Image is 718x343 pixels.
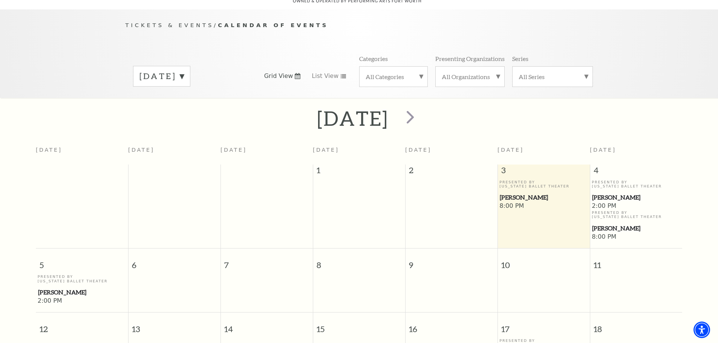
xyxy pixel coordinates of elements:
[317,106,388,130] h2: [DATE]
[590,313,683,338] span: 18
[129,313,220,338] span: 13
[499,180,588,189] p: Presented By [US_STATE] Ballet Theater
[38,274,126,283] p: Presented By [US_STATE] Ballet Theater
[36,142,128,165] th: [DATE]
[442,73,498,81] label: All Organizations
[498,248,590,274] span: 10
[221,313,313,338] span: 14
[139,70,184,82] label: [DATE]
[38,297,126,305] span: 2:00 PM
[590,147,616,153] span: [DATE]
[221,248,313,274] span: 7
[220,142,313,165] th: [DATE]
[406,248,498,274] span: 9
[498,165,590,180] span: 3
[312,72,338,80] span: List View
[592,224,680,233] span: [PERSON_NAME]
[38,288,126,297] span: [PERSON_NAME]
[313,165,405,180] span: 1
[512,55,528,63] p: Series
[128,142,220,165] th: [DATE]
[435,55,505,63] p: Presenting Organizations
[590,248,683,274] span: 11
[126,21,593,30] p: /
[406,165,498,180] span: 2
[592,233,680,241] span: 8:00 PM
[592,210,680,219] p: Presented By [US_STATE] Ballet Theater
[406,313,498,338] span: 16
[36,313,128,338] span: 12
[592,180,680,189] p: Presented By [US_STATE] Ballet Theater
[218,22,328,28] span: Calendar of Events
[36,248,128,274] span: 5
[313,248,405,274] span: 8
[126,22,214,28] span: Tickets & Events
[592,193,680,202] span: [PERSON_NAME]
[498,147,524,153] span: [DATE]
[500,193,588,202] span: [PERSON_NAME]
[590,165,683,180] span: 4
[519,73,586,81] label: All Series
[498,313,590,338] span: 17
[313,313,405,338] span: 15
[499,202,588,210] span: 8:00 PM
[694,322,710,338] div: Accessibility Menu
[359,55,388,63] p: Categories
[405,147,432,153] span: [DATE]
[395,105,423,132] button: next
[592,202,680,210] span: 2:00 PM
[129,248,220,274] span: 6
[366,73,421,81] label: All Categories
[313,147,339,153] span: [DATE]
[264,72,293,80] span: Grid View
